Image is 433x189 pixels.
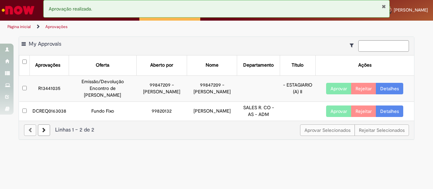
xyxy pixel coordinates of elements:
[30,101,69,120] td: DCREQ0163038
[326,105,351,117] button: Aprovar
[187,101,237,120] td: [PERSON_NAME]
[136,75,187,101] td: 99847209 - [PERSON_NAME]
[29,41,61,47] span: My Approvals
[187,75,237,101] td: 99847209 - [PERSON_NAME]
[24,126,409,134] div: Linhas 1 − 2 de 2
[1,3,36,17] img: ServiceNow
[206,62,219,69] div: Nome
[5,21,283,33] ul: Trilhas de página
[150,62,173,69] div: Aberto por
[96,62,109,69] div: Oferta
[69,75,137,101] td: Emissão/Devolução Encontro de [PERSON_NAME]
[69,101,137,120] td: Fundo Fixo
[382,4,386,9] button: Fechar Notificação
[358,62,371,69] div: Ações
[351,83,376,94] button: Rejeitar
[30,75,69,101] td: R13441035
[394,7,428,13] span: [PERSON_NAME]
[292,62,303,69] div: Título
[351,105,376,117] button: Rejeitar
[237,101,280,120] td: SALES R. CO - AS - ADM
[350,43,357,48] i: Mostrar filtros para: Suas Solicitações
[7,24,31,29] a: Página inicial
[45,24,68,29] a: Aprovações
[30,55,69,75] th: Aprovações
[35,62,60,69] div: Aprovações
[136,101,187,120] td: 99820132
[49,6,92,12] span: Aprovação realizada.
[280,75,315,101] td: - ESTAGIARIO (A) II
[243,62,274,69] div: Departamento
[326,83,351,94] button: Aprovar
[376,105,403,117] a: Detalhes
[376,83,403,94] a: Detalhes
